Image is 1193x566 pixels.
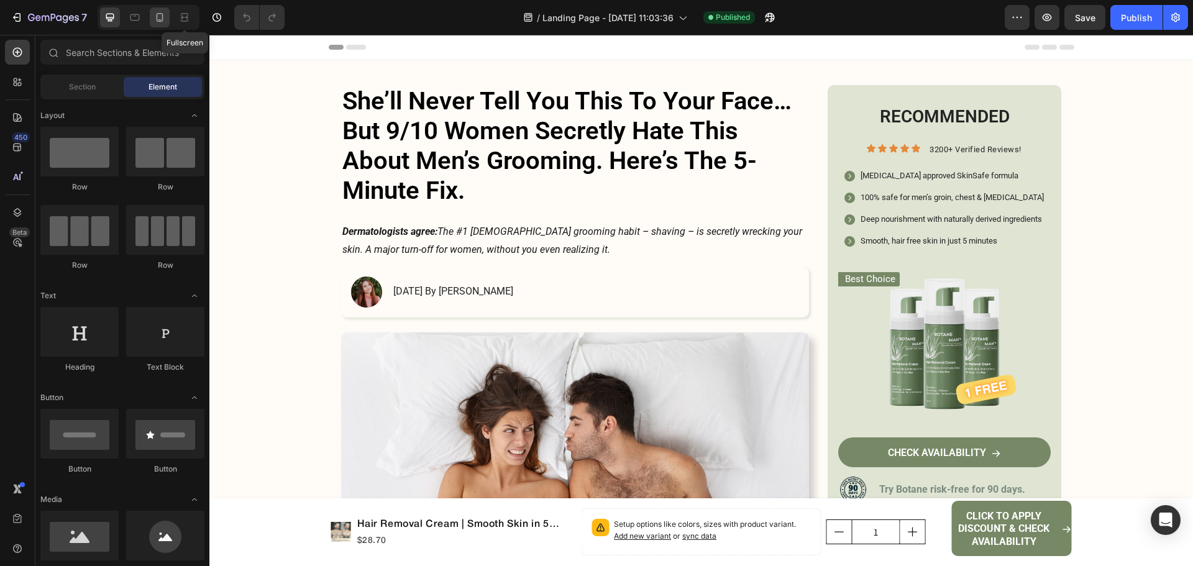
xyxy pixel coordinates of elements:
span: Layout [40,110,65,121]
span: 3200+ Verified Reviews! [720,110,812,119]
span: sync data [473,496,507,506]
span: Toggle open [185,490,204,509]
div: Publish [1121,11,1152,24]
span: Toggle open [185,388,204,408]
strong: Dermatologists agree: [133,191,228,203]
div: Open Intercom Messenger [1151,505,1181,535]
span: Element [149,81,177,93]
p: Deep nourishment with naturally derived ingredients [651,180,834,190]
div: Row [126,260,204,271]
span: Button [40,392,63,403]
img: gempages_575285431885627935-56709c33-b413-47a4-a45f-7a04161e1fe0.webp [142,242,173,273]
img: gempages_575285431885627935-4afbfb91-bbc3-4bfb-b88c-c26366df227c.png [629,440,659,470]
p: [MEDICAL_DATA] approved SkinSafe formula [651,136,834,147]
span: Text [40,290,56,301]
p: Smooth, hair free skin in just 5 minutes [651,201,834,212]
div: Button [126,463,204,475]
strong: Try Botane risk-free for 90 days. [670,449,816,460]
span: Toggle open [185,286,204,306]
div: Beta [9,227,30,237]
div: Button [40,463,119,475]
button: Save [1064,5,1105,30]
p: 100% safe for men’s groin, chest & [MEDICAL_DATA] [651,158,834,168]
p: The #1 [DEMOGRAPHIC_DATA] grooming habit – shaving – is secretly wrecking your skin. A major turn... [133,188,598,224]
p: 7 [81,10,87,25]
span: or [462,496,507,506]
div: Undo/Redo [234,5,285,30]
input: Search Sections & Elements [40,40,204,65]
a: CLICK TO APPLY DISCOUNT & CHECKAVAILABILITY [742,466,862,521]
span: Toggle open [185,106,204,126]
h1: She’ll Never Tell You This To Your Face… But 9/10 Women Secretly Hate This About Men’s Grooming. ... [132,50,600,172]
input: quantity [642,485,691,509]
p: CHECK AVAILABILITY [679,412,777,425]
iframe: Design area [209,35,1193,566]
span: / [537,11,540,24]
span: Add new variant [405,496,462,506]
p: Setup options like colors, sizes with product variant. [405,484,601,508]
div: 450 [12,132,30,142]
p: CLICK TO APPLY DISCOUNT & CHECK AVAILABILITY [742,475,847,514]
button: increment [691,485,716,509]
div: Heading [40,362,119,373]
div: Row [40,260,119,271]
span: Media [40,494,62,505]
button: decrement [618,485,642,509]
button: 7 [5,5,93,30]
h2: Recommended [638,70,833,94]
span: Landing Page - [DATE] 11:03:36 [542,11,674,24]
div: Row [126,181,204,193]
p: [DATE] By [PERSON_NAME] [184,250,304,263]
div: Row [40,181,119,193]
p: Best Choice [636,239,686,251]
span: Section [69,81,96,93]
button: Publish [1110,5,1163,30]
div: Text Block [126,362,204,373]
span: Published [716,12,750,23]
a: CHECK AVAILABILITY [629,403,842,432]
span: Save [1075,12,1095,23]
img: gempages_575285431885627935-9e4306d8-96b9-4994-a179-97ee7e13e180.png [629,228,842,388]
